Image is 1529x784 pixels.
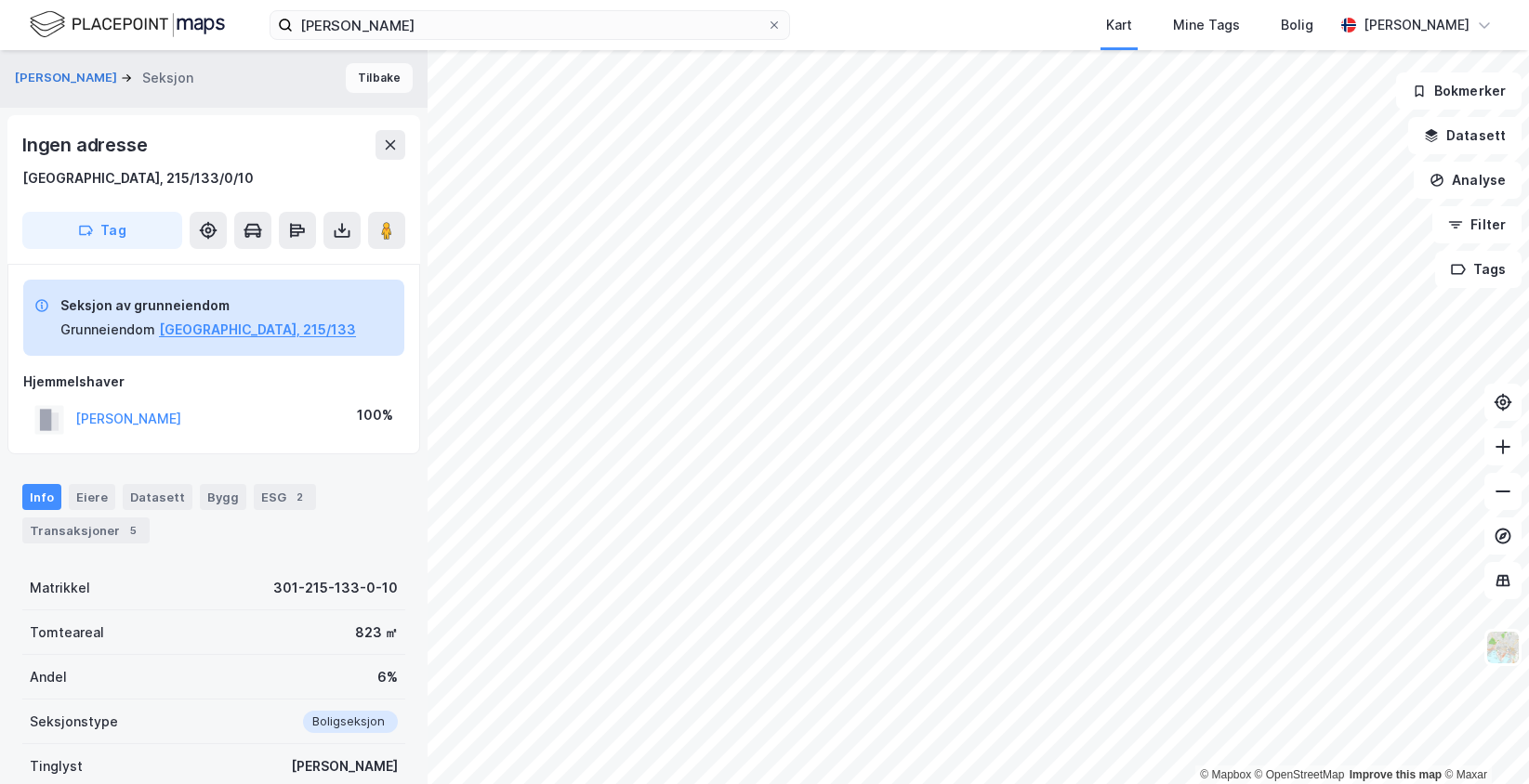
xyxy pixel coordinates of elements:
div: Kart [1106,14,1132,36]
div: Hjemmelshaver [23,371,404,393]
div: Datasett [123,484,192,510]
div: Bygg [200,484,246,510]
button: Tag [22,212,182,249]
img: Z [1485,630,1521,665]
div: Matrikkel [30,577,90,599]
button: Filter [1432,206,1522,243]
button: Analyse [1414,162,1522,199]
button: Tilbake [346,63,413,93]
button: [PERSON_NAME] [15,69,121,87]
div: Seksjonstype [30,711,118,733]
div: Tomteareal [30,621,104,644]
button: Bokmerker [1396,72,1522,110]
div: Tinglyst [30,755,83,777]
div: Grunneiendom [60,319,155,341]
img: logo.f888ab2527a4732fd821a326f86c7f29.svg [30,8,225,41]
div: Info [22,484,61,510]
a: Mapbox [1200,768,1251,781]
div: Seksjon av grunneiendom [60,294,356,317]
div: Seksjon [142,67,193,89]
div: 6% [377,666,398,688]
div: Transaksjoner [22,517,150,543]
iframe: Chat Widget [1436,695,1529,784]
input: Søk på adresse, matrikkel, gårdeiere, leietakere eller personer [293,11,767,39]
button: [GEOGRAPHIC_DATA], 215/133 [159,319,356,341]
div: 2 [290,488,309,506]
a: OpenStreetMap [1255,768,1345,781]
button: Tags [1435,251,1522,288]
div: 5 [124,521,142,540]
div: Ingen adresse [22,130,151,160]
div: Eiere [69,484,115,510]
div: Mine Tags [1173,14,1240,36]
a: Improve this map [1350,768,1442,781]
div: 301-215-133-0-10 [273,577,398,599]
div: ESG [254,484,316,510]
div: [GEOGRAPHIC_DATA], 215/133/0/10 [22,167,254,189]
div: 823 ㎡ [355,621,398,644]
div: [PERSON_NAME] [291,755,398,777]
button: Datasett [1408,117,1522,154]
div: [PERSON_NAME] [1364,14,1470,36]
div: Andel [30,666,67,688]
div: 100% [357,404,393,426]
div: Bolig [1281,14,1313,36]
